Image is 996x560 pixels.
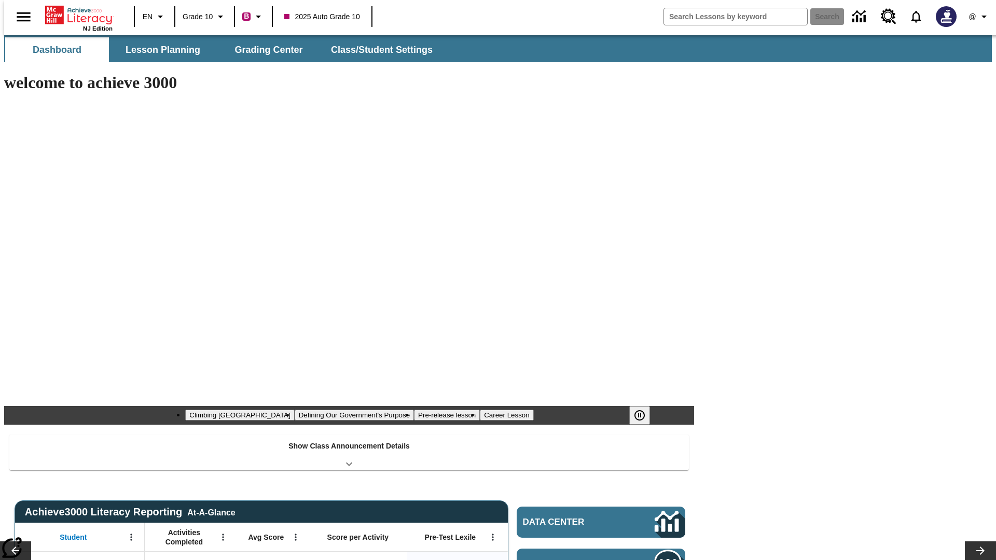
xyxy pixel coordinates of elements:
div: Home [45,4,113,32]
a: Home [45,5,113,25]
span: Grade 10 [183,11,213,22]
button: Open Menu [215,529,231,545]
button: Dashboard [5,37,109,62]
span: @ [969,11,976,22]
span: NJ Edition [83,25,113,32]
button: Open Menu [123,529,139,545]
button: Lesson carousel, Next [965,541,996,560]
button: Slide 3 Pre-release lesson [414,410,480,421]
span: Class/Student Settings [331,44,433,56]
span: Achieve3000 Literacy Reporting [25,506,236,518]
button: Open side menu [8,2,39,32]
a: Resource Center, Will open in new tab [875,3,903,31]
button: Language: EN, Select a language [138,7,171,26]
div: Show Class Announcement Details [9,435,689,470]
span: B [244,10,249,23]
span: Avg Score [248,533,284,542]
div: Pause [629,406,660,425]
span: Pre-Test Lexile [425,533,476,542]
button: Lesson Planning [111,37,215,62]
button: Open Menu [485,529,501,545]
div: At-A-Glance [187,506,235,517]
a: Notifications [903,3,930,30]
img: Avatar [936,6,957,27]
div: SubNavbar [4,35,992,62]
a: Data Center [517,507,685,538]
input: search field [664,8,807,25]
span: Activities Completed [150,528,218,547]
button: Pause [629,406,650,425]
button: Boost Class color is violet red. Change class color [238,7,269,26]
span: EN [143,11,153,22]
span: Dashboard [33,44,81,56]
div: SubNavbar [4,37,442,62]
span: 2025 Auto Grade 10 [284,11,359,22]
button: Open Menu [288,529,303,545]
button: Grade: Grade 10, Select a grade [178,7,231,26]
button: Grading Center [217,37,321,62]
span: Data Center [523,517,620,527]
button: Slide 4 Career Lesson [480,410,533,421]
h1: welcome to achieve 3000 [4,73,694,92]
button: Slide 2 Defining Our Government's Purpose [295,410,414,421]
button: Select a new avatar [930,3,963,30]
span: Grading Center [234,44,302,56]
button: Profile/Settings [963,7,996,26]
span: Student [60,533,87,542]
button: Slide 1 Climbing Mount Tai [185,410,294,421]
span: Score per Activity [327,533,389,542]
span: Lesson Planning [126,44,200,56]
button: Class/Student Settings [323,37,441,62]
p: Show Class Announcement Details [288,441,410,452]
a: Data Center [846,3,875,31]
